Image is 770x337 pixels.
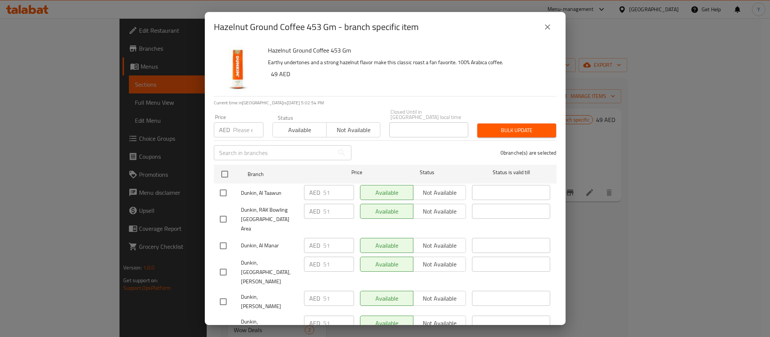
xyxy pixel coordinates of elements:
span: Dunkin, Al Manar [241,241,298,250]
span: Status [388,168,466,177]
img: Hazelnut Ground Coffee 453 Gm [214,45,262,93]
p: AED [309,188,320,197]
span: Dunkin, RAK Bowling [GEOGRAPHIC_DATA] Area [241,205,298,233]
p: Earthy undertones and a strong hazelnut flavor make this classic roast a fan favorite. 100% Arabi... [268,58,551,67]
span: Available [276,125,324,135]
p: AED [309,241,320,250]
span: Dunkin, Al Taawun [241,188,298,198]
button: Bulk update [477,123,556,137]
p: AED [219,125,230,134]
h2: Hazelnut Ground Coffee 453 Gm - branch specific item [214,21,419,33]
input: Please enter price [323,238,354,253]
p: AED [309,207,320,216]
input: Please enter price [323,291,354,306]
span: Dunkin, [PERSON_NAME] [241,292,298,311]
input: Please enter price [323,185,354,200]
p: AED [309,319,320,328]
p: AED [309,294,320,303]
span: Bulk update [483,126,550,135]
input: Please enter price [323,316,354,331]
span: Branch [248,170,326,179]
h6: 49 AED [271,69,551,79]
h6: Hazelnut Ground Coffee 453 Gm [268,45,551,56]
button: Available [272,122,327,137]
span: Price [332,168,382,177]
p: AED [309,260,320,269]
input: Search in branches [214,145,334,160]
input: Please enter price [233,122,263,137]
p: 0 branche(s) are selected [501,149,557,156]
p: Current time in [GEOGRAPHIC_DATA] is [DATE] 5:02:54 PM [214,99,557,106]
input: Please enter price [323,257,354,272]
span: Dunkin, [GEOGRAPHIC_DATA], [PERSON_NAME] [241,258,298,286]
button: Not available [326,122,380,137]
span: Not available [330,125,377,135]
button: close [539,18,557,36]
span: Status is valid till [472,168,550,177]
input: Please enter price [323,204,354,219]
